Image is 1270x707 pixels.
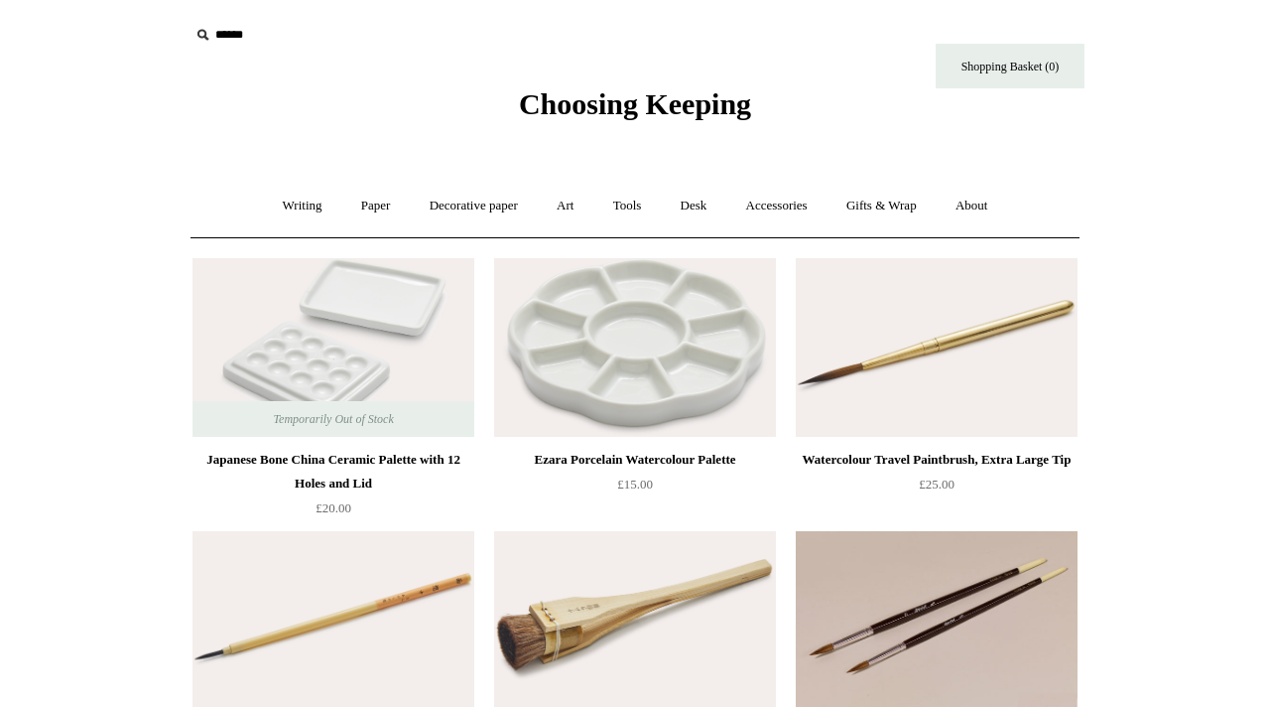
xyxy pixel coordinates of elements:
span: £15.00 [617,477,653,492]
a: Art [539,180,591,232]
a: Japanese Bone China Ceramic Palette with 12 Holes and Lid £20.00 [192,448,474,529]
a: Choosing Keeping [519,103,751,117]
a: About [938,180,1006,232]
a: Watercolour Travel Paintbrush, Extra Large Tip £25.00 [796,448,1078,529]
a: Accessories [728,180,825,232]
a: Ezara Porcelain Watercolour Palette £15.00 [494,448,776,529]
div: Japanese Bone China Ceramic Palette with 12 Holes and Lid [197,448,469,495]
span: Choosing Keeping [519,87,751,120]
div: Ezara Porcelain Watercolour Palette [499,448,771,472]
span: £20.00 [316,500,351,515]
a: Tools [595,180,660,232]
div: Watercolour Travel Paintbrush, Extra Large Tip [801,448,1073,472]
a: Paper [343,180,409,232]
a: Ezara Porcelain Watercolour Palette Ezara Porcelain Watercolour Palette [494,258,776,437]
span: £25.00 [919,477,954,492]
img: Watercolour Travel Paintbrush, Extra Large Tip [796,258,1078,437]
a: Watercolour Travel Paintbrush, Extra Large Tip Watercolour Travel Paintbrush, Extra Large Tip [796,258,1078,437]
a: Writing [265,180,340,232]
img: Japanese Bone China Ceramic Palette with 12 Holes and Lid [192,258,474,437]
a: Desk [663,180,725,232]
a: Japanese Bone China Ceramic Palette with 12 Holes and Lid Japanese Bone China Ceramic Palette wit... [192,258,474,437]
a: Decorative paper [412,180,536,232]
a: Gifts & Wrap [828,180,935,232]
a: Shopping Basket (0) [936,44,1084,88]
img: Ezara Porcelain Watercolour Palette [494,258,776,437]
span: Temporarily Out of Stock [253,401,413,437]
